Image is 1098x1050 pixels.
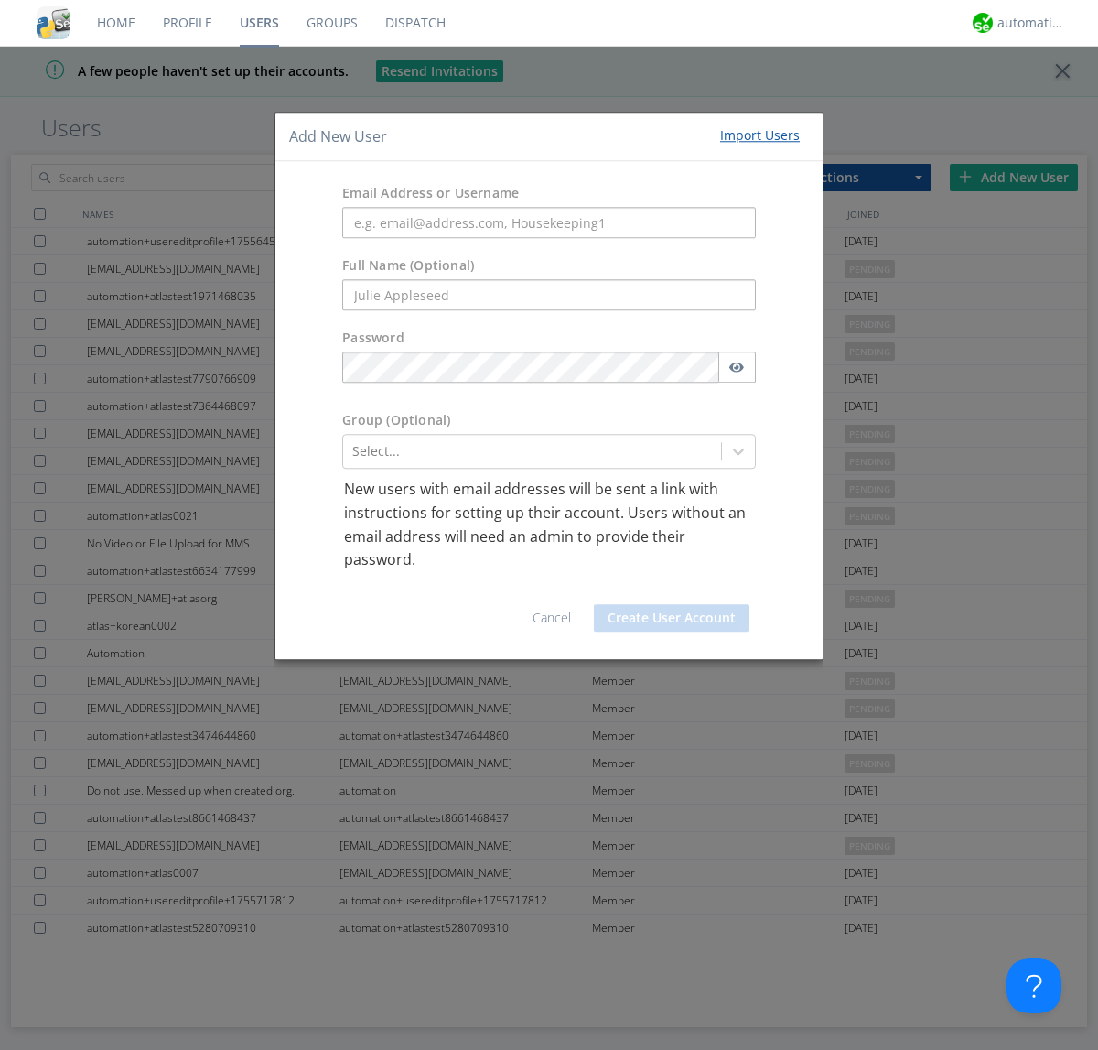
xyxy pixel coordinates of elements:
div: automation+atlas [997,14,1066,32]
p: New users with email addresses will be sent a link with instructions for setting up their account... [344,479,754,572]
input: Julie Appleseed [342,280,756,311]
img: cddb5a64eb264b2086981ab96f4c1ba7 [37,6,70,39]
label: Full Name (Optional) [342,257,474,276]
div: Import Users [720,126,800,145]
input: e.g. email@address.com, Housekeeping1 [342,208,756,239]
label: Group (Optional) [342,412,450,430]
button: Create User Account [594,604,749,632]
img: d2d01cd9b4174d08988066c6d424eccd [973,13,993,33]
h4: Add New User [289,126,387,147]
a: Cancel [533,609,571,626]
label: Password [342,330,404,348]
label: Email Address or Username [342,185,519,203]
